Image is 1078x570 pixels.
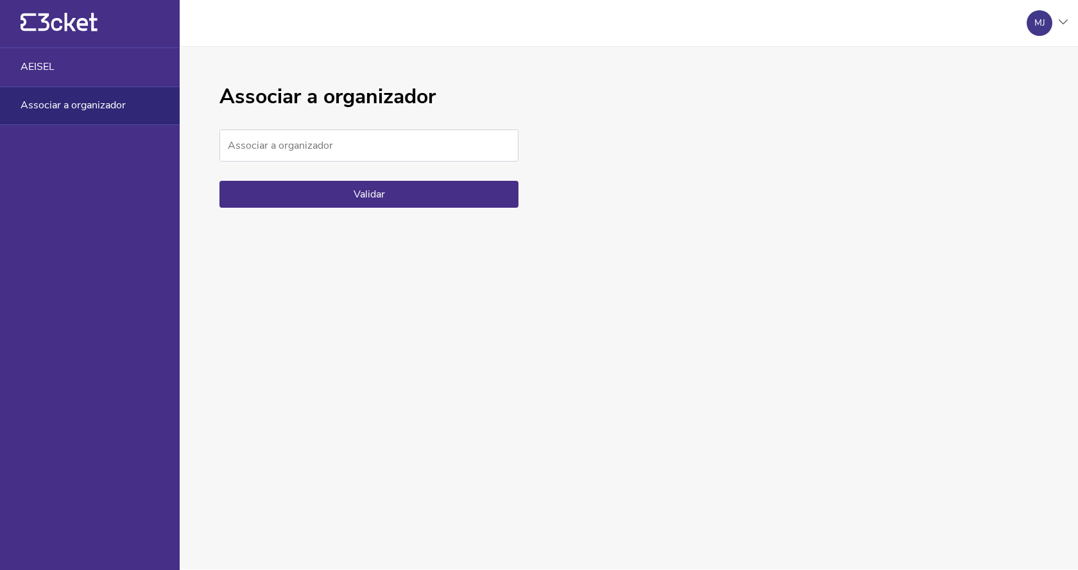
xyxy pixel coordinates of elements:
input: Associar a organizador [219,130,518,162]
h1: Associar a organizador [219,85,518,109]
span: AEISEL [21,61,55,72]
g: {' '} [21,13,36,31]
a: {' '} [21,26,98,35]
button: Validar [219,181,518,208]
div: MJ [1034,18,1045,28]
span: Associar a organizador [21,99,126,111]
